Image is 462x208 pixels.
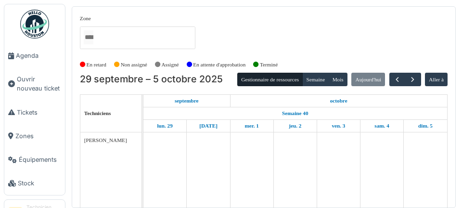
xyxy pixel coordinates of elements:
span: Agenda [16,51,61,60]
label: Terminé [260,61,278,69]
a: 30 septembre 2025 [197,120,220,132]
a: Zones [4,124,65,148]
a: Ouvrir nouveau ticket [4,67,65,100]
button: Précédent [389,73,405,87]
a: Agenda [4,44,65,67]
h2: 29 septembre – 5 octobre 2025 [80,74,223,85]
a: Semaine 40 [280,107,310,119]
label: En retard [87,61,106,69]
button: Mois [328,73,347,86]
span: Équipements [19,155,61,164]
span: Techniciens [84,110,111,116]
a: Tickets [4,101,65,124]
label: Non assigné [121,61,147,69]
a: 2 octobre 2025 [286,120,304,132]
button: Gestionnaire de ressources [237,73,303,86]
span: Zones [15,131,61,141]
button: Aller à [425,73,448,86]
a: 29 septembre 2025 [172,95,201,107]
a: Stock [4,171,65,195]
button: Suivant [405,73,421,87]
span: Stock [18,179,61,188]
a: 4 octobre 2025 [372,120,391,132]
button: Semaine [302,73,329,86]
input: Tous [84,30,93,44]
a: 29 septembre 2025 [154,120,175,132]
label: Assigné [162,61,179,69]
a: 1 octobre 2025 [328,95,350,107]
button: Aujourd'hui [351,73,385,86]
label: En attente d'approbation [193,61,245,69]
span: Tickets [17,108,61,117]
label: Zone [80,14,91,23]
a: 3 octobre 2025 [329,120,347,132]
span: [PERSON_NAME] [84,137,127,143]
a: 5 octobre 2025 [416,120,435,132]
a: 1 octobre 2025 [242,120,261,132]
img: Badge_color-CXgf-gQk.svg [20,10,49,39]
span: Ouvrir nouveau ticket [17,75,61,93]
a: Équipements [4,148,65,171]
